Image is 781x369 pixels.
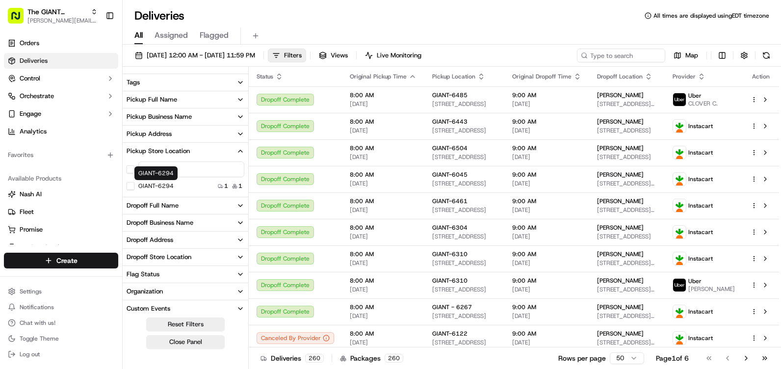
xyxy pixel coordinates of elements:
[4,186,118,202] button: Nash AI
[20,127,47,136] span: Analytics
[385,354,403,363] div: 260
[20,92,54,101] span: Orchestrate
[512,259,581,267] span: [DATE]
[20,243,67,252] span: Product Catalog
[238,182,242,190] span: 1
[10,10,29,29] img: Nash
[350,153,417,161] span: [DATE]
[512,180,581,187] span: [DATE]
[123,91,248,108] button: Pickup Full Name
[155,29,188,41] span: Assigned
[4,204,118,220] button: Fleet
[673,332,686,344] img: profile_instacart_ahold_partner.png
[27,17,98,25] button: [PERSON_NAME][EMAIL_ADDRESS][PERSON_NAME][DOMAIN_NAME]
[146,317,225,331] button: Reset Filters
[377,51,421,60] span: Live Monitoring
[512,127,581,134] span: [DATE]
[688,308,713,316] span: Instacart
[98,166,119,174] span: Pylon
[123,232,248,248] button: Dropoff Address
[597,224,644,232] span: [PERSON_NAME]
[350,250,417,258] span: 8:00 AM
[20,74,40,83] span: Control
[33,94,161,104] div: Start new chat
[268,49,306,62] button: Filters
[512,277,581,285] span: 9:00 AM
[146,335,225,349] button: Close Panel
[597,197,644,205] span: [PERSON_NAME]
[26,63,177,74] input: Got a question? Start typing here...
[558,353,606,363] p: Rows per page
[20,288,42,295] span: Settings
[134,166,178,180] div: GIANT-6294
[597,118,644,126] span: [PERSON_NAME]
[673,120,686,132] img: profile_instacart_ahold_partner.png
[350,127,417,134] span: [DATE]
[138,182,174,190] label: GIANT-6294
[350,286,417,293] span: [DATE]
[83,143,91,151] div: 💻
[597,100,657,108] span: [STREET_ADDRESS][PERSON_NAME]
[20,39,39,48] span: Orders
[27,7,87,17] button: The GIANT Company
[512,118,581,126] span: 9:00 AM
[134,29,143,41] span: All
[688,277,702,285] span: Uber
[305,354,324,363] div: 260
[134,8,184,24] h1: Deliveries
[512,206,581,214] span: [DATE]
[688,149,713,157] span: Instacart
[673,93,686,106] img: profile_uber_ahold_partner.png
[512,153,581,161] span: [DATE]
[432,339,496,346] span: [STREET_ADDRESS]
[79,138,161,156] a: 💻API Documentation
[432,118,468,126] span: GIANT-6443
[673,226,686,238] img: profile_instacart_ahold_partner.png
[673,252,686,265] img: profile_instacart_ahold_partner.png
[432,171,468,179] span: GIANT-6045
[350,171,417,179] span: 8:00 AM
[127,236,173,244] div: Dropoff Address
[4,300,118,314] button: Notifications
[512,303,581,311] span: 9:00 AM
[597,127,657,134] span: [STREET_ADDRESS]
[69,166,119,174] a: Powered byPylon
[432,153,496,161] span: [STREET_ADDRESS]
[597,339,657,346] span: [STREET_ADDRESS][PERSON_NAME]
[432,144,468,152] span: GIANT-6504
[432,224,468,232] span: GIANT-6304
[512,312,581,320] span: [DATE]
[127,253,191,262] div: Dropoff Store Location
[20,225,43,234] span: Promise
[432,250,468,258] span: GIANT-6310
[597,286,657,293] span: [STREET_ADDRESS][PERSON_NAME]
[10,94,27,111] img: 1736555255976-a54dd68f-1ca7-489b-9aae-adbdc363a1c4
[432,206,496,214] span: [STREET_ADDRESS]
[8,225,114,234] a: Promise
[127,304,170,313] div: Custom Events
[257,73,273,80] span: Status
[20,208,34,216] span: Fleet
[669,49,703,62] button: Map
[432,277,468,285] span: GIANT-6310
[512,339,581,346] span: [DATE]
[350,144,417,152] span: 8:00 AM
[688,334,713,342] span: Instacart
[123,214,248,231] button: Dropoff Business Name
[138,161,244,177] input: Pickup Store Location
[432,286,496,293] span: [STREET_ADDRESS]
[350,259,417,267] span: [DATE]
[688,175,713,183] span: Instacart
[167,97,179,108] button: Start new chat
[512,250,581,258] span: 9:00 AM
[597,144,644,152] span: [PERSON_NAME]
[4,4,102,27] button: The GIANT Company[PERSON_NAME][EMAIL_ADDRESS][PERSON_NAME][DOMAIN_NAME]
[597,250,644,258] span: [PERSON_NAME]
[4,171,118,186] div: Available Products
[512,224,581,232] span: 9:00 AM
[4,53,118,69] a: Deliveries
[361,49,426,62] button: Live Monitoring
[20,142,75,152] span: Knowledge Base
[20,335,59,343] span: Toggle Theme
